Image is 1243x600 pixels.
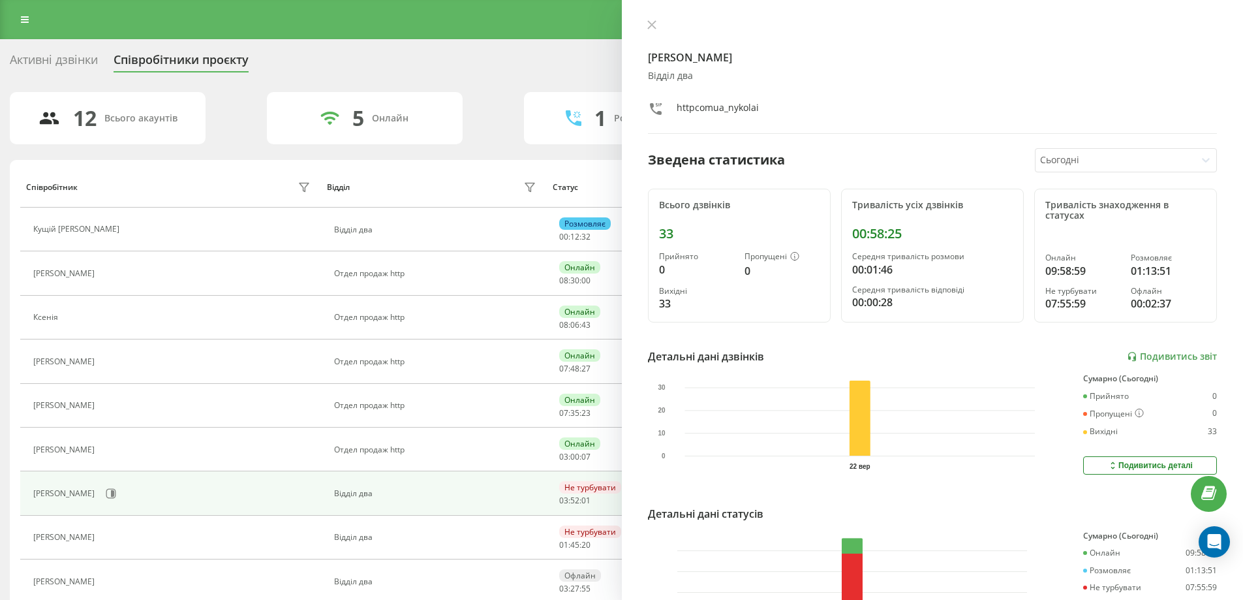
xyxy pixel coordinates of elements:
[648,349,764,364] div: Детальні дані дзвінків
[559,583,568,594] span: 03
[559,452,591,462] div: : :
[1186,583,1217,592] div: 07:55:59
[559,261,600,274] div: Онлайн
[1131,253,1206,262] div: Розмовляє
[1212,392,1217,401] div: 0
[659,287,734,296] div: Вихідні
[658,407,666,414] text: 20
[570,495,579,506] span: 52
[559,349,600,362] div: Онлайн
[614,113,677,124] div: Розмовляють
[114,53,249,73] div: Співробітники проєкту
[334,577,540,586] div: Відділ два
[850,463,870,470] text: 22 вер
[659,296,734,311] div: 33
[33,357,98,366] div: [PERSON_NAME]
[648,506,763,522] div: Детальні дані статусів
[648,50,1218,65] h4: [PERSON_NAME]
[1131,296,1206,311] div: 00:02:37
[334,269,540,278] div: Отдел продаж http
[1199,526,1230,558] div: Open Intercom Messenger
[559,569,601,582] div: Офлайн
[570,319,579,330] span: 06
[1131,263,1206,279] div: 01:13:51
[559,364,591,373] div: : :
[1107,460,1193,471] div: Подивитись деталі
[559,541,591,550] div: : :
[334,313,540,322] div: Отдел продаж http
[852,200,1013,211] div: Тривалість усіх дзвінків
[33,225,123,234] div: Кущій [PERSON_NAME]
[559,275,568,286] span: 08
[1045,200,1206,222] div: Тривалість знаходження в статусах
[1083,566,1131,575] div: Розмовляє
[559,394,600,406] div: Онлайн
[570,451,579,462] span: 00
[33,489,98,498] div: [PERSON_NAME]
[852,285,1013,294] div: Середня тривалість відповіді
[334,445,540,454] div: Отдел продаж http
[1127,351,1217,362] a: Подивитись звіт
[33,313,61,322] div: Ксенія
[658,384,666,391] text: 30
[559,451,568,462] span: 03
[1083,531,1217,541] div: Сумарно (Сьогодні)
[73,106,97,131] div: 12
[33,577,98,586] div: [PERSON_NAME]
[1208,427,1217,436] div: 33
[559,409,591,418] div: : :
[1045,263,1120,279] div: 09:58:59
[559,321,591,330] div: : :
[559,306,600,318] div: Онлайн
[570,363,579,374] span: 48
[570,539,579,550] span: 45
[559,319,568,330] span: 08
[334,357,540,366] div: Отдел продаж http
[372,113,408,124] div: Онлайн
[1045,287,1120,296] div: Не турбувати
[33,269,98,278] div: [PERSON_NAME]
[852,262,1013,277] div: 00:01:46
[334,401,540,410] div: Отдел продаж http
[352,106,364,131] div: 5
[581,539,591,550] span: 20
[852,252,1013,261] div: Середня тривалість розмови
[1083,374,1217,383] div: Сумарно (Сьогодні)
[1212,409,1217,419] div: 0
[659,252,734,261] div: Прийнято
[33,401,98,410] div: [PERSON_NAME]
[570,407,579,418] span: 35
[1083,583,1141,592] div: Не турбувати
[1186,548,1217,558] div: 09:58:59
[1083,456,1217,475] button: Подивитись деталі
[570,231,579,242] span: 12
[1045,296,1120,311] div: 07:55:59
[33,533,98,542] div: [PERSON_NAME]
[327,183,350,192] div: Відділ
[1131,287,1206,296] div: Офлайн
[648,71,1218,82] div: Відділ два
[26,183,78,192] div: Співробітник
[559,481,621,494] div: Не турбувати
[559,231,568,242] span: 00
[570,583,579,594] span: 27
[594,106,606,131] div: 1
[852,294,1013,310] div: 00:00:28
[559,217,611,230] div: Розмовляє
[852,226,1013,242] div: 00:58:25
[1083,392,1129,401] div: Прийнято
[661,452,665,460] text: 0
[659,226,820,242] div: 33
[559,526,621,538] div: Не турбувати
[1083,409,1144,419] div: Пропущені
[581,451,591,462] span: 07
[10,53,98,73] div: Активні дзвінки
[553,183,578,192] div: Статус
[334,225,540,234] div: Відділ два
[559,495,568,506] span: 03
[659,262,734,277] div: 0
[559,539,568,550] span: 01
[659,200,820,211] div: Всього дзвінків
[334,489,540,498] div: Відділ два
[581,583,591,594] span: 55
